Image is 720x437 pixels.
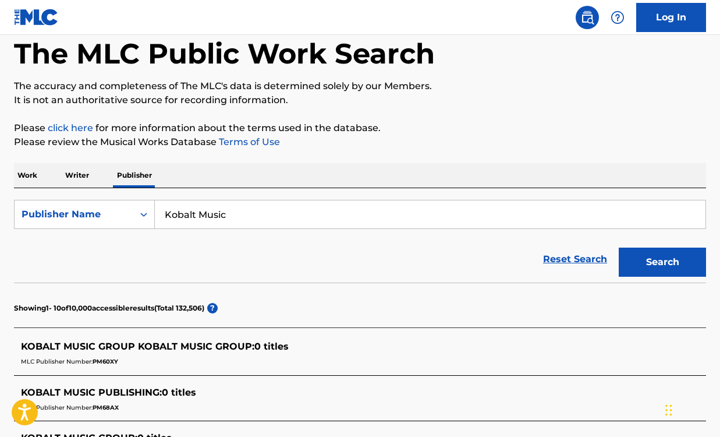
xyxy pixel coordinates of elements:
[14,200,706,283] form: Search Form
[14,9,59,26] img: MLC Logo
[580,10,594,24] img: search
[14,79,706,93] p: The accuracy and completeness of The MLC's data is determined solely by our Members.
[217,136,280,147] a: Terms of Use
[14,303,204,313] p: Showing 1 - 10 of 10,000 accessible results (Total 132,506 )
[21,341,254,352] span: KOBALT MUSIC GROUP KOBALT MUSIC GROUP :
[14,93,706,107] p: It is not an authoritative source for recording information.
[662,381,720,437] iframe: Chat Widget
[22,207,126,221] div: Publisher Name
[14,36,435,71] h1: The MLC Public Work Search
[48,122,93,133] a: click here
[62,163,93,188] p: Writer
[162,387,196,398] span: 0 titles
[537,246,613,272] a: Reset Search
[611,10,625,24] img: help
[21,387,162,398] span: KOBALT MUSIC PUBLISHING :
[21,358,93,365] span: MLC Publisher Number:
[606,6,629,29] div: Help
[21,404,93,411] span: MLC Publisher Number:
[636,3,706,32] a: Log In
[14,121,706,135] p: Please for more information about the terms used in the database.
[619,248,706,277] button: Search
[114,163,155,188] p: Publisher
[207,303,218,313] span: ?
[665,393,672,428] div: Drag
[14,135,706,149] p: Please review the Musical Works Database
[14,163,41,188] p: Work
[254,341,289,352] span: 0 titles
[93,358,118,365] span: PM60XY
[576,6,599,29] a: Public Search
[93,404,119,411] span: PM68AX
